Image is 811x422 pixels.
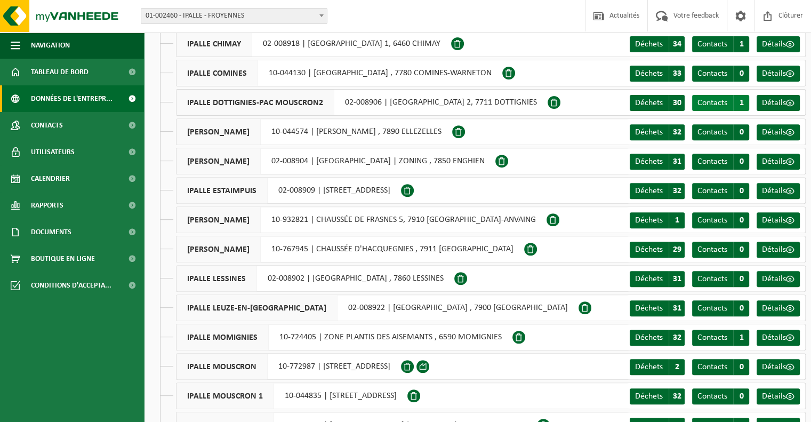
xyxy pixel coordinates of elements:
[176,60,502,86] div: 10-044130 | [GEOGRAPHIC_DATA] , 7780 COMINES-WARNETON
[762,216,786,225] span: Détails
[692,271,749,287] a: Contacts 0
[176,148,495,174] div: 02-008904 | [GEOGRAPHIC_DATA] | ZONING , 7850 ENGHIEN
[697,187,727,195] span: Contacts
[31,272,111,299] span: Conditions d'accepta...
[733,242,749,258] span: 0
[176,294,579,321] div: 02-008922 | [GEOGRAPHIC_DATA] , 7900 [GEOGRAPHIC_DATA]
[176,265,454,292] div: 02-008902 | [GEOGRAPHIC_DATA] , 7860 LESSINES
[697,216,727,225] span: Contacts
[630,36,685,52] a: Déchets 34
[692,36,749,52] a: Contacts 1
[630,388,685,404] a: Déchets 32
[697,275,727,283] span: Contacts
[697,304,727,313] span: Contacts
[31,245,95,272] span: Boutique en ligne
[176,236,261,262] span: [PERSON_NAME]
[630,95,685,111] a: Déchets 30
[669,359,685,375] span: 2
[176,31,252,57] span: IPALLE CHIMAY
[733,66,749,82] span: 0
[176,148,261,174] span: [PERSON_NAME]
[692,95,749,111] a: Contacts 1
[31,219,71,245] span: Documents
[630,183,685,199] a: Déchets 32
[176,89,548,116] div: 02-008906 | [GEOGRAPHIC_DATA] 2, 7711 DOTTIGNIES
[630,124,685,140] a: Déchets 32
[635,333,663,342] span: Déchets
[141,8,327,24] span: 01-002460 - IPALLE - FROYENNES
[692,300,749,316] a: Contacts 0
[635,69,663,78] span: Déchets
[176,324,512,351] div: 10-724405 | ZONE PLANTIS DES AISEMANTS , 6590 MOMIGNIES
[757,388,800,404] a: Détails
[176,354,268,379] span: IPALLE MOUSCRON
[692,212,749,228] a: Contacts 0
[669,36,685,52] span: 34
[757,242,800,258] a: Détails
[757,359,800,375] a: Détails
[697,245,727,254] span: Contacts
[176,177,401,204] div: 02-008909 | [STREET_ADDRESS]
[635,157,663,166] span: Déchets
[635,187,663,195] span: Déchets
[697,392,727,401] span: Contacts
[757,36,800,52] a: Détails
[757,95,800,111] a: Détails
[635,40,663,49] span: Déchets
[669,242,685,258] span: 29
[697,40,727,49] span: Contacts
[733,212,749,228] span: 0
[757,66,800,82] a: Détails
[31,165,70,192] span: Calendrier
[635,99,663,107] span: Déchets
[176,206,547,233] div: 10-932821 | CHAUSSÉE DE FRASNES 5, 7910 [GEOGRAPHIC_DATA]-ANVAING
[176,90,334,115] span: IPALLE DOTTIGNIES-PAC MOUSCRON2
[733,271,749,287] span: 0
[692,154,749,170] a: Contacts 0
[697,363,727,371] span: Contacts
[762,363,786,371] span: Détails
[31,112,63,139] span: Contacts
[630,242,685,258] a: Déchets 29
[757,330,800,346] a: Détails
[757,271,800,287] a: Détails
[697,99,727,107] span: Contacts
[762,392,786,401] span: Détails
[733,359,749,375] span: 0
[669,95,685,111] span: 30
[692,388,749,404] a: Contacts 0
[31,85,113,112] span: Données de l'entrepr...
[733,183,749,199] span: 0
[733,36,749,52] span: 1
[635,363,663,371] span: Déchets
[757,300,800,316] a: Détails
[630,359,685,375] a: Déchets 2
[635,392,663,401] span: Déchets
[630,212,685,228] a: Déchets 1
[757,212,800,228] a: Détails
[635,304,663,313] span: Déchets
[176,30,451,57] div: 02-008918 | [GEOGRAPHIC_DATA] 1, 6460 CHIMAY
[692,330,749,346] a: Contacts 1
[762,69,786,78] span: Détails
[762,128,786,137] span: Détails
[141,9,327,23] span: 01-002460 - IPALLE - FROYENNES
[635,216,663,225] span: Déchets
[176,236,524,262] div: 10-767945 | CHAUSSÉE D'HACQUEGNIES , 7911 [GEOGRAPHIC_DATA]
[697,157,727,166] span: Contacts
[762,245,786,254] span: Détails
[31,192,63,219] span: Rapports
[733,95,749,111] span: 1
[176,383,407,409] div: 10-044835 | [STREET_ADDRESS]
[762,99,786,107] span: Détails
[176,353,401,380] div: 10-772987 | [STREET_ADDRESS]
[669,124,685,140] span: 32
[757,124,800,140] a: Détails
[762,333,786,342] span: Détails
[630,330,685,346] a: Déchets 32
[176,118,452,145] div: 10-044574 | [PERSON_NAME] , 7890 ELLEZELLES
[733,154,749,170] span: 0
[176,60,258,86] span: IPALLE COMINES
[176,383,274,409] span: IPALLE MOUSCRON 1
[733,124,749,140] span: 0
